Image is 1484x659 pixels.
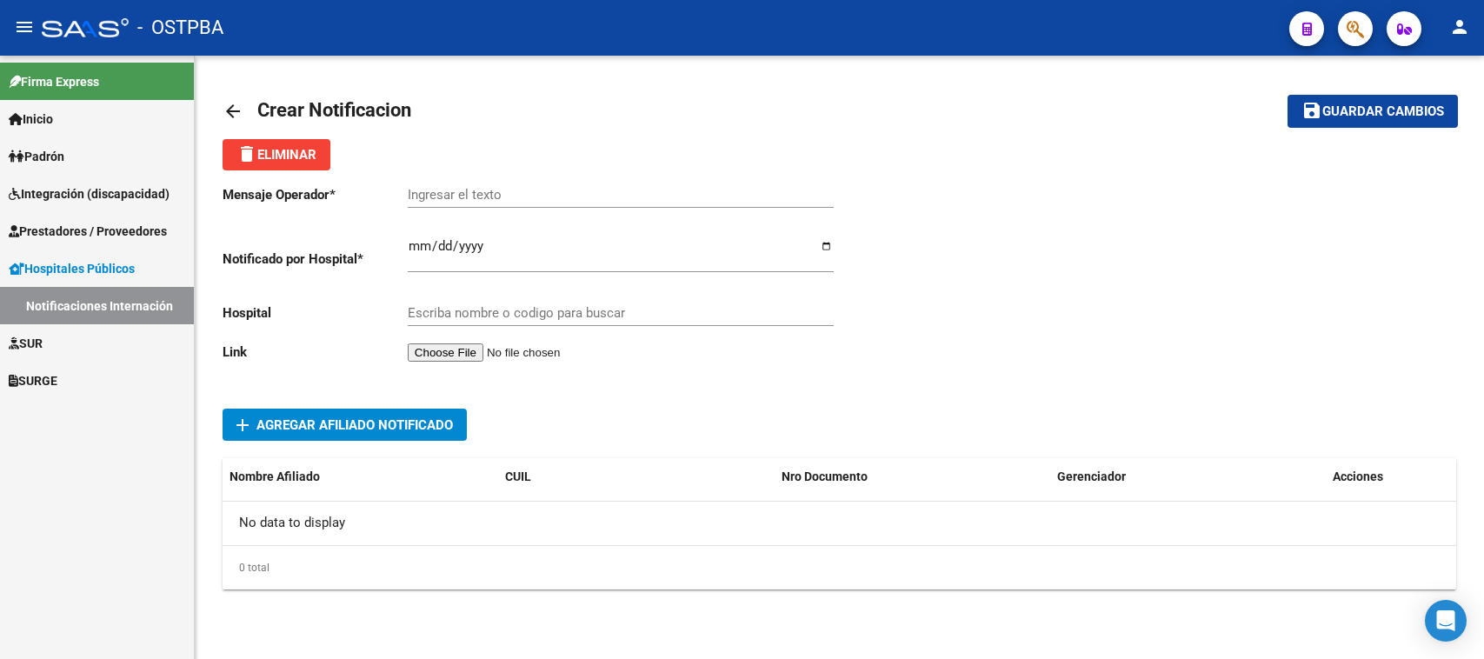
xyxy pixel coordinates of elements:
[223,139,330,170] button: Eliminar
[137,9,223,47] span: - OSTPBA
[1057,469,1126,483] span: Gerenciador
[223,546,1456,589] div: 0 total
[775,458,1050,496] datatable-header-cell: Nro Documento
[9,110,53,129] span: Inicio
[1050,458,1326,496] datatable-header-cell: Gerenciador
[1449,17,1470,37] mat-icon: person
[223,303,408,323] p: Hospital
[1322,104,1444,120] span: Guardar cambios
[223,458,498,496] datatable-header-cell: Nombre Afiliado
[223,185,408,204] p: Mensaje Operador
[9,184,170,203] span: Integración (discapacidad)
[223,502,1456,545] div: No data to display
[782,469,868,483] span: Nro Documento
[257,99,411,121] span: Crear Notificacion
[1288,95,1458,127] button: Guardar cambios
[9,222,167,241] span: Prestadores / Proveedores
[223,250,408,269] p: Notificado por Hospital
[236,147,316,163] span: Eliminar
[9,371,57,390] span: SURGE
[1333,469,1383,483] span: Acciones
[14,17,35,37] mat-icon: menu
[9,334,43,353] span: SUR
[1425,600,1467,642] div: Open Intercom Messenger
[505,469,531,483] span: CUIL
[498,458,774,496] datatable-header-cell: CUIL
[230,469,320,483] span: Nombre Afiliado
[9,72,99,91] span: Firma Express
[232,415,253,436] mat-icon: add
[223,343,408,362] p: Link
[9,259,135,278] span: Hospitales Públicos
[1301,100,1322,121] mat-icon: save
[256,417,453,433] span: Agregar Afiliado Notificado
[1326,458,1456,496] datatable-header-cell: Acciones
[9,147,64,166] span: Padrón
[236,143,257,164] mat-icon: delete
[223,409,467,441] button: Agregar Afiliado Notificado
[223,101,243,122] mat-icon: arrow_back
